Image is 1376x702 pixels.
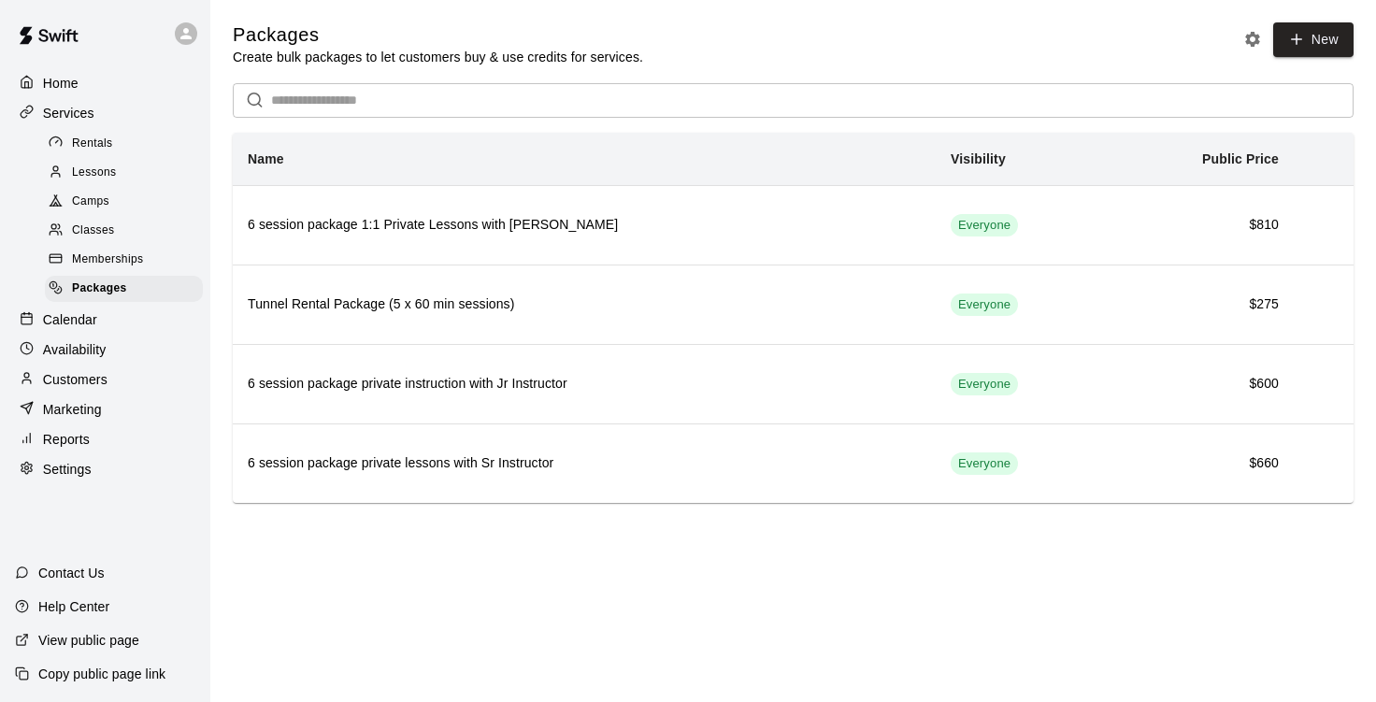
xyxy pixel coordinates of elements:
h6: $600 [1122,374,1279,394]
h6: 6 session package 1:1 Private Lessons with [PERSON_NAME] [248,215,921,236]
span: Everyone [951,376,1018,394]
span: Everyone [951,455,1018,473]
b: Name [248,151,284,166]
h6: $275 [1122,294,1279,315]
p: View public page [38,631,139,650]
a: Services [15,99,195,127]
a: Settings [15,455,195,483]
a: Packages [45,275,210,304]
p: Copy public page link [38,665,165,683]
div: Classes [45,218,203,244]
b: Public Price [1202,151,1279,166]
a: New [1273,22,1354,57]
h5: Packages [233,22,643,48]
p: Availability [43,340,107,359]
p: Calendar [43,310,97,329]
span: Lessons [72,164,117,182]
button: Packages settings [1239,25,1267,53]
h6: 6 session package private instruction with Jr Instructor [248,374,921,394]
h6: $660 [1122,453,1279,474]
p: Reports [43,430,90,449]
p: Contact Us [38,564,105,582]
div: Memberships [45,247,203,273]
span: Rentals [72,135,113,153]
span: Classes [72,222,114,240]
span: Memberships [72,251,143,269]
div: Camps [45,189,203,215]
p: Services [43,104,94,122]
p: Home [43,74,79,93]
span: Camps [72,193,109,211]
h6: $810 [1122,215,1279,236]
h6: Tunnel Rental Package (5 x 60 min sessions) [248,294,921,315]
div: Packages [45,276,203,302]
span: Everyone [951,217,1018,235]
a: Marketing [15,395,195,423]
p: Customers [43,370,107,389]
a: Camps [45,188,210,217]
b: Visibility [951,151,1006,166]
a: Reports [15,425,195,453]
a: Customers [15,365,195,394]
p: Create bulk packages to let customers buy & use credits for services. [233,48,643,66]
a: Home [15,69,195,97]
div: Lessons [45,160,203,186]
div: This service is visible to all of your customers [951,214,1018,236]
span: Packages [72,279,127,298]
a: Lessons [45,158,210,187]
a: Classes [45,217,210,246]
span: Everyone [951,296,1018,314]
p: Settings [43,460,92,479]
a: Memberships [45,246,210,275]
h6: 6 session package private lessons with Sr Instructor [248,453,921,474]
a: Availability [15,336,195,364]
a: Rentals [45,129,210,158]
div: This service is visible to all of your customers [951,373,1018,395]
p: Help Center [38,597,109,616]
div: This service is visible to all of your customers [951,452,1018,475]
div: Rentals [45,131,203,157]
table: simple table [233,133,1354,503]
a: Calendar [15,306,195,334]
div: This service is visible to all of your customers [951,294,1018,316]
p: Marketing [43,400,102,419]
